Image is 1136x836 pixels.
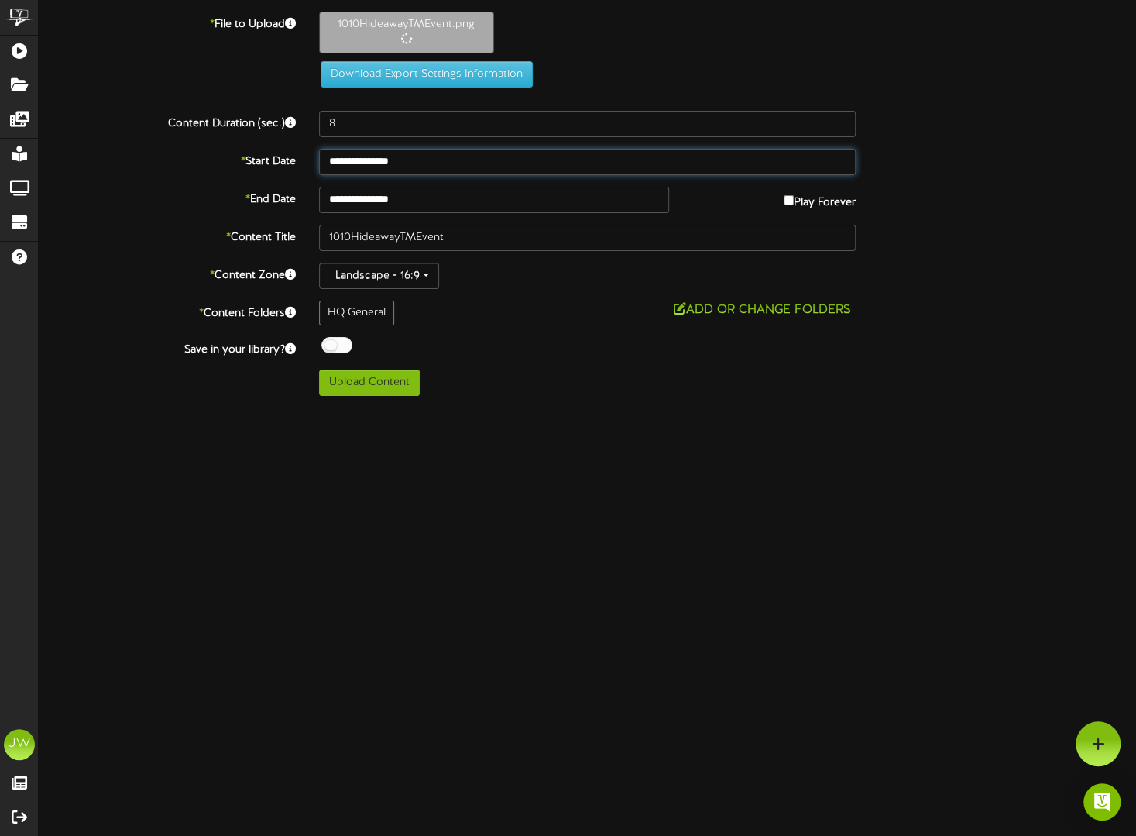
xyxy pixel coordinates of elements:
label: Content Title [27,225,307,246]
label: Play Forever [784,187,856,211]
label: Content Duration (sec.) [27,111,307,132]
input: Play Forever [784,195,794,205]
div: Open Intercom Messenger [1083,783,1121,821]
button: Upload Content [319,370,420,396]
label: Start Date [27,149,307,170]
label: Content Folders [27,301,307,322]
label: Content Zone [27,263,307,284]
label: End Date [27,187,307,208]
input: Title of this Content [319,225,856,251]
div: HQ General [319,301,394,325]
button: Landscape - 16:9 [319,263,439,289]
button: Add or Change Folders [669,301,856,320]
div: JW [4,729,35,760]
button: Download Export Settings Information [321,61,533,88]
label: Save in your library? [27,337,307,358]
label: File to Upload [27,12,307,33]
a: Download Export Settings Information [313,68,533,80]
